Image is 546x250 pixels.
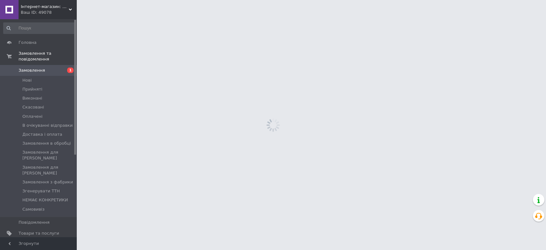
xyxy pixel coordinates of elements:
[22,197,68,203] span: НЕМАЄ КОНКРЕТИКИ
[22,104,44,110] span: Скасовані
[22,141,71,146] span: Замовлення в обробці
[21,10,77,15] div: Ваш ID: 49078
[19,230,59,236] span: Товари та послуги
[19,68,45,73] span: Замовлення
[3,22,75,34] input: Пошук
[67,68,74,73] span: 1
[22,95,42,101] span: Виконані
[22,149,75,161] span: Замовлення для [PERSON_NAME]
[19,220,50,225] span: Повідомлення
[22,188,60,194] span: Згенерувати ТТН
[22,114,43,119] span: Оплачені
[22,165,75,176] span: Замовлення для [PERSON_NAME]
[22,77,32,83] span: Нові
[19,51,77,62] span: Замовлення та повідомлення
[22,206,44,212] span: Самовивіз
[21,4,69,10] span: Інтернет-магазин: San-Expert
[22,86,42,92] span: Прийняті
[19,40,36,45] span: Головна
[22,179,73,185] span: Замовлення з фабрики
[22,132,62,137] span: Доставка і оплата
[22,123,73,128] span: В очікуванні відправки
